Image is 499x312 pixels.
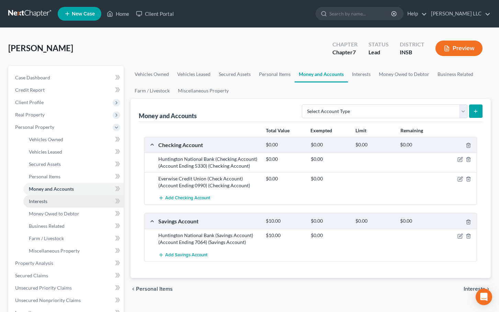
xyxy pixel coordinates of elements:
[476,289,492,305] div: Open Intercom Messenger
[15,87,45,93] span: Credit Report
[23,146,124,158] a: Vehicles Leased
[332,48,358,56] div: Chapter
[155,218,262,225] div: Savings Account
[131,286,173,292] button: chevron_left Personal Items
[155,156,262,169] div: Huntington National Bank (Checking Account)(Account Ending 5330) (Checking Account)
[215,66,255,82] a: Secured Assets
[10,84,124,96] a: Credit Report
[10,282,124,294] a: Unsecured Priority Claims
[10,294,124,307] a: Unsecured Nonpriority Claims
[262,156,307,163] div: $0.00
[307,156,352,163] div: $0.00
[29,136,63,142] span: Vehicles Owned
[348,66,375,82] a: Interests
[8,43,73,53] span: [PERSON_NAME]
[131,66,173,82] a: Vehicles Owned
[136,286,173,292] span: Personal Items
[255,66,295,82] a: Personal Items
[310,127,332,133] strong: Exempted
[15,297,81,303] span: Unsecured Nonpriority Claims
[368,41,389,48] div: Status
[155,175,262,189] div: Everwise Credit Union (Check Account)(Account Ending 0990) (Checking Account)
[355,127,366,133] strong: Limit
[400,127,423,133] strong: Remaining
[72,11,95,16] span: New Case
[155,141,262,148] div: Checking Account
[29,223,65,229] span: Business Related
[15,272,48,278] span: Secured Claims
[15,99,44,105] span: Client Profile
[15,112,45,118] span: Real Property
[400,41,424,48] div: District
[428,8,490,20] a: [PERSON_NAME] LLC
[262,218,307,224] div: $10.00
[29,235,64,241] span: Farm / Livestock
[295,66,348,82] a: Money and Accounts
[262,142,307,148] div: $0.00
[375,66,433,82] a: Money Owed to Debtor
[353,49,356,55] span: 7
[23,170,124,183] a: Personal Items
[352,142,397,148] div: $0.00
[464,286,491,292] button: Interests chevron_right
[29,211,79,216] span: Money Owed to Debtor
[29,161,61,167] span: Secured Assets
[400,48,424,56] div: INSB
[15,75,50,80] span: Case Dashboard
[15,260,53,266] span: Property Analysis
[307,142,352,148] div: $0.00
[131,286,136,292] i: chevron_left
[29,149,62,155] span: Vehicles Leased
[165,252,207,258] span: Add Savings Account
[352,218,397,224] div: $0.00
[29,186,74,192] span: Money and Accounts
[397,218,441,224] div: $0.00
[397,142,441,148] div: $0.00
[262,175,307,182] div: $0.00
[435,41,483,56] button: Preview
[23,220,124,232] a: Business Related
[165,196,210,201] span: Add Checking Account
[139,112,197,120] div: Money and Accounts
[15,124,54,130] span: Personal Property
[29,174,60,179] span: Personal Items
[368,48,389,56] div: Lead
[10,257,124,269] a: Property Analysis
[307,175,352,182] div: $0.00
[266,127,290,133] strong: Total Value
[23,208,124,220] a: Money Owed to Debtor
[174,82,233,99] a: Miscellaneous Property
[23,183,124,195] a: Money and Accounts
[464,286,485,292] span: Interests
[23,158,124,170] a: Secured Assets
[158,248,207,261] button: Add Savings Account
[155,232,262,246] div: Huntington National Bank (Savings Account)(Account Ending 7064) (Savings Account)
[133,8,177,20] a: Client Portal
[15,285,72,291] span: Unsecured Priority Claims
[103,8,133,20] a: Home
[262,232,307,239] div: $10.00
[485,286,491,292] i: chevron_right
[29,248,80,254] span: Miscellaneous Property
[307,218,352,224] div: $0.00
[332,41,358,48] div: Chapter
[23,195,124,208] a: Interests
[329,7,392,20] input: Search by name...
[158,192,210,204] button: Add Checking Account
[433,66,477,82] a: Business Related
[10,71,124,84] a: Case Dashboard
[23,245,124,257] a: Miscellaneous Property
[131,82,174,99] a: Farm / Livestock
[404,8,427,20] a: Help
[29,198,47,204] span: Interests
[23,133,124,146] a: Vehicles Owned
[23,232,124,245] a: Farm / Livestock
[173,66,215,82] a: Vehicles Leased
[10,269,124,282] a: Secured Claims
[307,232,352,239] div: $0.00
